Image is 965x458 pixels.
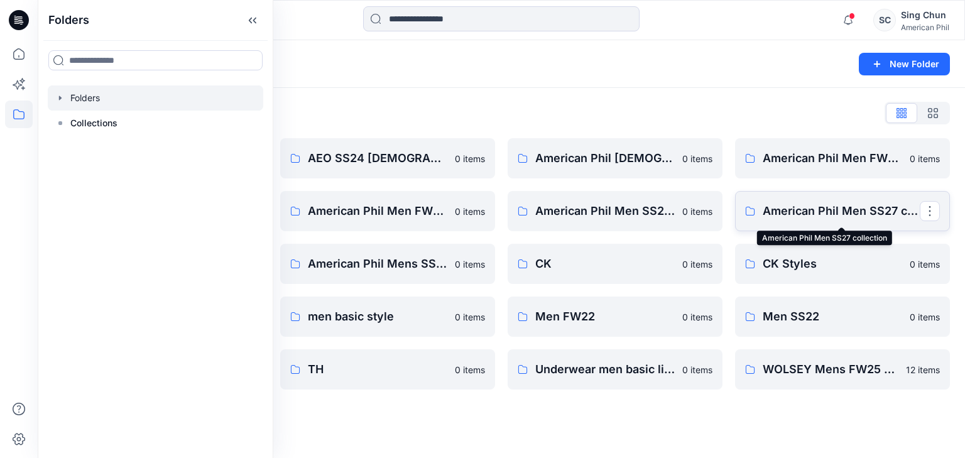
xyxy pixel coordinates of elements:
[682,363,712,376] p: 0 items
[280,297,495,337] a: men basic style0 items
[308,361,447,378] p: TH
[906,363,940,376] p: 12 items
[910,310,940,324] p: 0 items
[735,349,950,390] a: WOLSEY Mens FW25 Collections12 items
[763,361,898,378] p: WOLSEY Mens FW25 Collections
[308,150,447,167] p: AEO SS24 [DEMOGRAPHIC_DATA]
[910,152,940,165] p: 0 items
[535,308,675,325] p: Men FW22
[735,138,950,178] a: American Phil Men FW23 collection0 items
[455,152,485,165] p: 0 items
[70,116,117,131] p: Collections
[308,202,447,220] p: American Phil Men FW24 collection
[535,255,675,273] p: CK
[763,308,902,325] p: Men SS22
[682,310,712,324] p: 0 items
[280,349,495,390] a: TH0 items
[735,244,950,284] a: CK Styles0 items
[901,23,949,32] div: American Phil
[280,244,495,284] a: American Phil Mens SS26 collection0 items
[280,191,495,231] a: American Phil Men FW24 collection0 items
[455,310,485,324] p: 0 items
[682,152,712,165] p: 0 items
[308,255,447,273] p: American Phil Mens SS26 collection
[535,361,675,378] p: Underwear men basic library
[508,297,722,337] a: Men FW220 items
[873,9,896,31] div: SC
[508,138,722,178] a: American Phil [DEMOGRAPHIC_DATA] SS25 collection0 items
[535,202,675,220] p: American Phil Men SS24 collection
[280,138,495,178] a: AEO SS24 [DEMOGRAPHIC_DATA]0 items
[508,244,722,284] a: CK0 items
[308,308,447,325] p: men basic style
[901,8,949,23] div: Sing Chun
[682,205,712,218] p: 0 items
[455,258,485,271] p: 0 items
[508,191,722,231] a: American Phil Men SS24 collection0 items
[735,297,950,337] a: Men SS220 items
[763,150,902,167] p: American Phil Men FW23 collection
[859,53,950,75] button: New Folder
[910,258,940,271] p: 0 items
[455,363,485,376] p: 0 items
[735,191,950,231] a: American Phil Men SS27 collection
[508,349,722,390] a: Underwear men basic library0 items
[455,205,485,218] p: 0 items
[763,202,920,220] p: American Phil Men SS27 collection
[763,255,902,273] p: CK Styles
[535,150,675,167] p: American Phil [DEMOGRAPHIC_DATA] SS25 collection
[682,258,712,271] p: 0 items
